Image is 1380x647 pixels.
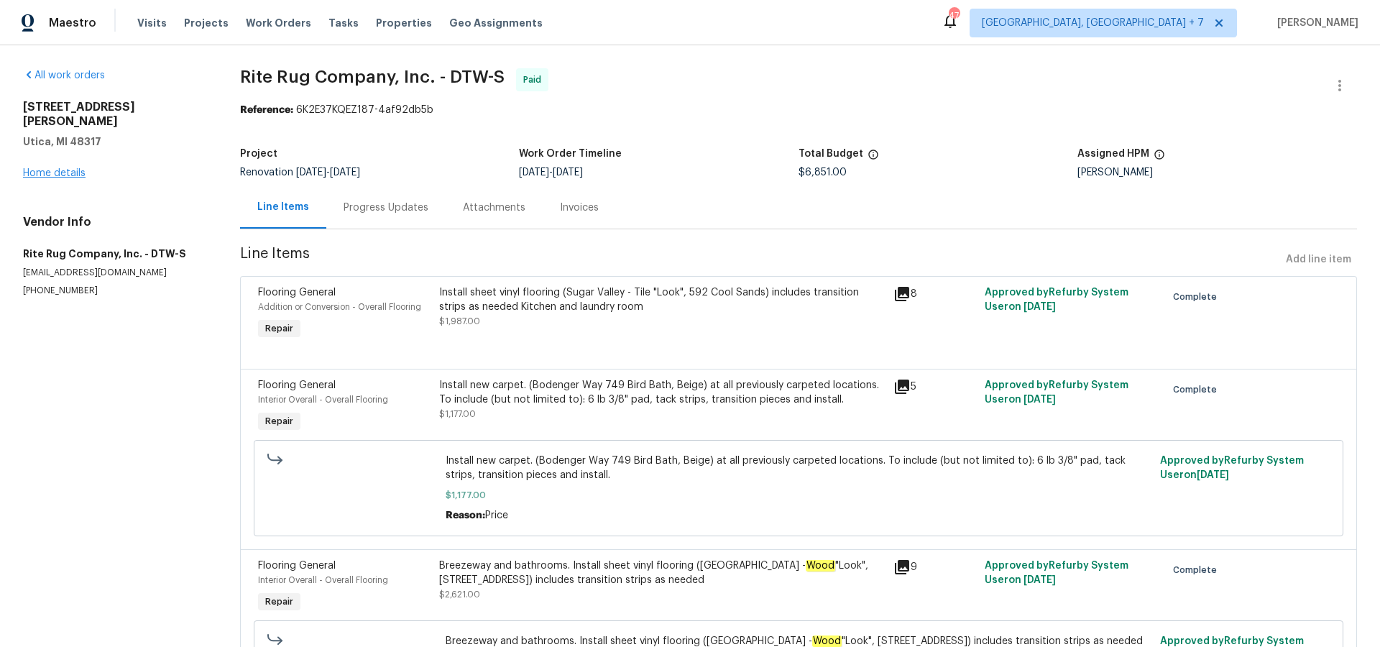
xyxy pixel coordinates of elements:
span: $2,621.00 [439,590,480,599]
div: Breezeway and bathrooms. Install sheet vinyl flooring ([GEOGRAPHIC_DATA] - "Look", [STREET_ADDRES... [439,559,885,587]
span: Addition or Conversion - Overall Flooring [258,303,421,311]
span: Approved by Refurby System User on [985,288,1128,312]
span: Interior Overall - Overall Flooring [258,576,388,584]
h2: [STREET_ADDRESS][PERSON_NAME] [23,100,206,129]
span: Reason: [446,510,485,520]
a: All work orders [23,70,105,81]
span: - [519,168,583,178]
span: [DATE] [1023,302,1056,312]
span: [DATE] [1197,470,1229,480]
span: [DATE] [553,168,583,178]
span: Rite Rug Company, Inc. - DTW-S [240,68,505,86]
span: [DATE] [296,168,326,178]
span: - [296,168,360,178]
span: Interior Overall - Overall Flooring [258,395,388,404]
h4: Vendor Info [23,215,206,229]
span: [DATE] [1023,395,1056,405]
span: Flooring General [258,380,336,390]
p: [EMAIL_ADDRESS][DOMAIN_NAME] [23,267,206,279]
span: Install new carpet. (Bodenger Way 749 Bird Bath, Beige) at all previously carpeted locations. To ... [446,454,1151,482]
div: Progress Updates [344,201,428,215]
span: $6,851.00 [799,168,847,178]
a: Home details [23,168,86,178]
span: [PERSON_NAME] [1271,16,1358,30]
div: Line Items [257,200,309,214]
span: [DATE] [330,168,360,178]
h5: Work Order Timeline [519,149,622,159]
span: Maestro [49,16,96,30]
em: Wood [806,560,835,572]
span: Projects [184,16,229,30]
h5: Rite Rug Company, Inc. - DTW-S [23,247,206,261]
span: Approved by Refurby System User on [985,380,1128,405]
span: $1,177.00 [439,410,476,418]
span: Repair [259,321,299,336]
span: Repair [259,595,299,609]
h5: Assigned HPM [1077,149,1149,159]
div: Invoices [560,201,599,215]
span: [DATE] [519,168,549,178]
b: Reference: [240,105,293,115]
h5: Total Budget [799,149,863,159]
span: [DATE] [1023,575,1056,585]
div: 47 [949,9,959,23]
span: $1,987.00 [439,317,480,326]
div: 9 [893,559,975,576]
p: [PHONE_NUMBER] [23,285,206,297]
span: Paid [523,73,547,87]
span: Flooring General [258,561,336,571]
span: Geo Assignments [449,16,543,30]
div: 6K2E37KQEZ187-4af92db5b [240,103,1357,117]
span: Approved by Refurby System User on [985,561,1128,585]
span: Repair [259,414,299,428]
em: Wood [812,635,842,647]
div: 8 [893,285,975,303]
span: Approved by Refurby System User on [1160,456,1304,480]
span: Work Orders [246,16,311,30]
span: Properties [376,16,432,30]
span: Line Items [240,247,1280,273]
div: Attachments [463,201,525,215]
span: Complete [1173,382,1223,397]
span: The hpm assigned to this work order. [1154,149,1165,168]
h5: Project [240,149,277,159]
div: Install new carpet. (Bodenger Way 749 Bird Bath, Beige) at all previously carpeted locations. To ... [439,378,885,407]
span: Renovation [240,168,360,178]
span: Complete [1173,290,1223,304]
div: [PERSON_NAME] [1077,168,1357,178]
div: Install sheet vinyl flooring (Sugar Valley - Tile "Look", 592 Cool Sands) includes transition str... [439,285,885,314]
span: Flooring General [258,288,336,298]
span: [GEOGRAPHIC_DATA], [GEOGRAPHIC_DATA] + 7 [982,16,1204,30]
span: Price [485,510,508,520]
span: Complete [1173,563,1223,577]
span: The total cost of line items that have been proposed by Opendoor. This sum includes line items th... [868,149,879,168]
span: $1,177.00 [446,488,1151,503]
span: Visits [137,16,167,30]
span: Tasks [328,18,359,28]
h5: Utica, MI 48317 [23,134,206,149]
div: 5 [893,378,975,395]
